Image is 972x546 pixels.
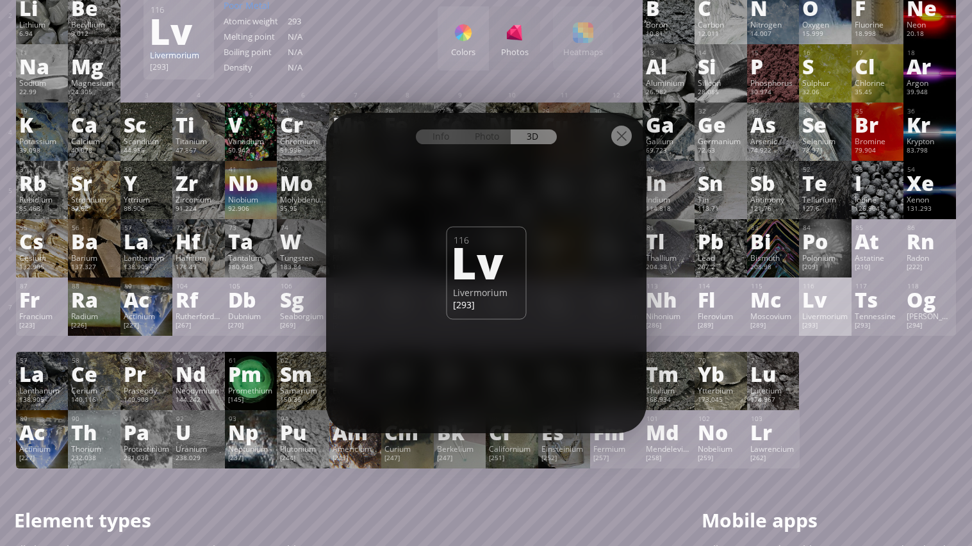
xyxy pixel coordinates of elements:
[855,88,901,98] div: 35.45
[750,146,796,156] div: 74.922
[124,282,170,290] div: 89
[176,224,222,232] div: 72
[750,194,796,204] div: Antimony
[490,107,535,115] div: 28
[750,88,796,98] div: 30.974
[228,311,274,321] div: Dubnium
[855,224,901,232] div: 85
[19,172,65,193] div: Rb
[907,165,953,174] div: 54
[71,385,117,395] div: Cerium
[646,146,692,156] div: 69.723
[228,114,274,135] div: V
[176,363,222,384] div: Nd
[71,194,117,204] div: Strontium
[855,263,901,273] div: [210]
[228,231,274,251] div: Ta
[855,194,901,204] div: Iodine
[907,321,953,331] div: [294]
[803,165,848,174] div: 52
[19,385,65,395] div: Lanthanum
[71,136,117,146] div: Calcium
[176,321,222,331] div: [267]
[72,107,117,115] div: 20
[438,107,483,115] div: 27
[20,356,65,365] div: 57
[416,129,465,144] div: Info
[280,231,326,251] div: W
[698,19,744,29] div: Carbon
[124,289,170,310] div: Ac
[71,88,117,98] div: 24.305
[229,356,274,365] div: 61
[750,114,796,135] div: As
[751,356,796,365] div: 71
[750,172,796,193] div: Sb
[803,107,848,115] div: 34
[646,363,692,384] div: Tm
[124,194,170,204] div: Yttrium
[907,263,953,273] div: [222]
[280,321,326,331] div: [269]
[438,46,489,58] div: Colors
[907,56,953,76] div: Ar
[228,385,274,395] div: Promethium
[855,172,901,193] div: I
[907,88,953,98] div: 39.948
[855,114,901,135] div: Br
[453,299,519,311] div: [293]
[646,385,692,395] div: Thulium
[71,56,117,76] div: Mg
[451,240,517,284] div: Lv
[176,165,222,174] div: 40
[907,146,953,156] div: 83.798
[228,204,274,215] div: 92.906
[176,252,222,263] div: Hafnium
[124,165,170,174] div: 39
[71,231,117,251] div: Ba
[176,282,222,290] div: 104
[281,224,326,232] div: 74
[698,107,744,115] div: 32
[224,46,288,58] div: Boiling point
[751,165,796,174] div: 51
[19,56,65,76] div: Na
[855,204,901,215] div: 126.904
[802,252,848,263] div: Polonium
[855,165,901,174] div: 53
[150,49,208,61] div: Livermorium
[698,49,744,57] div: 14
[280,194,326,204] div: Molybdenum
[453,286,519,299] div: Livermorium
[698,311,744,321] div: Flerovium
[280,146,326,156] div: 51.996
[698,252,744,263] div: Lead
[280,204,326,215] div: 95.95
[19,252,65,263] div: Cesium
[228,172,274,193] div: Nb
[124,172,170,193] div: Y
[19,136,65,146] div: Potassium
[803,282,848,290] div: 116
[907,204,953,215] div: 131.293
[176,231,222,251] div: Hf
[288,46,352,58] div: N/A
[698,88,744,98] div: 28.085
[855,29,901,40] div: 18.998
[802,194,848,204] div: Tellurium
[907,194,953,204] div: Xenon
[19,146,65,156] div: 39.098
[698,204,744,215] div: 118.71
[802,172,848,193] div: Te
[229,282,274,290] div: 105
[750,321,796,331] div: [289]
[646,136,692,146] div: Gallium
[698,385,744,395] div: Ytterbium
[281,107,326,115] div: 24
[750,29,796,40] div: 14.007
[907,311,953,321] div: [PERSON_NAME]
[280,363,326,384] div: Sm
[72,49,117,57] div: 12
[229,224,274,232] div: 73
[750,263,796,273] div: 208.98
